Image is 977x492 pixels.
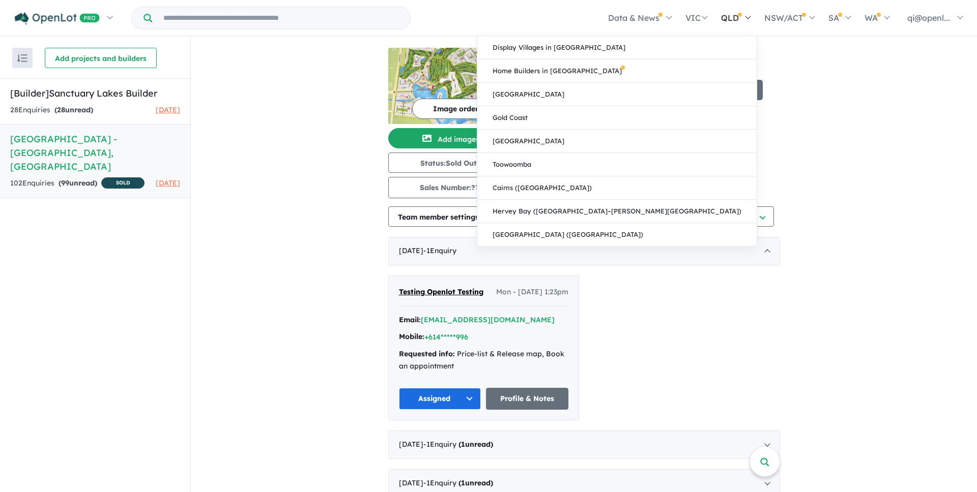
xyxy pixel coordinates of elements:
strong: ( unread) [458,478,493,487]
button: Sales Number:??? [388,177,515,198]
strong: ( unread) [54,105,93,114]
button: Add images [388,128,515,148]
a: [GEOGRAPHIC_DATA] [477,130,757,153]
img: sort.svg [17,54,27,62]
span: qi@openl... [907,13,950,23]
span: SOLD [101,177,145,189]
button: Image order (1) [412,99,510,119]
strong: ( unread) [59,178,97,188]
a: Display Villages in [GEOGRAPHIC_DATA] [477,36,757,59]
span: 28 [57,105,65,114]
strong: ( unread) [458,440,493,449]
div: Price-list & Release map, Book an appointment [399,348,568,373]
span: 99 [61,178,69,188]
a: Gold Coast [477,106,757,130]
span: - 1 Enquir y [423,440,493,449]
a: [GEOGRAPHIC_DATA] ([GEOGRAPHIC_DATA]) [477,223,757,246]
a: Home Builders in [GEOGRAPHIC_DATA] [477,59,757,83]
img: Sanctuary Lakes Estate - Point Cook [388,48,515,124]
a: Profile & Notes [486,388,568,410]
span: - 1 Enquir y [423,478,493,487]
button: [EMAIL_ADDRESS][DOMAIN_NAME] [421,315,555,325]
span: [DATE] [156,105,180,114]
strong: Email: [399,315,421,324]
strong: Mobile: [399,332,424,341]
div: [DATE] [388,430,780,459]
span: 1 [461,478,465,487]
h5: [Builder] Sanctuary Lakes Builder [10,86,180,100]
span: Mon - [DATE] 1:23pm [496,286,568,298]
span: Testing Openlot Testing [399,287,483,296]
button: Status:Sold Out [388,152,515,173]
a: Toowoomba [477,153,757,176]
div: [DATE] [388,237,780,265]
button: Assigned [399,388,481,410]
a: Cairns ([GEOGRAPHIC_DATA]) [477,176,757,200]
button: Add projects and builders [45,48,157,68]
a: Testing Openlot Testing [399,286,483,298]
a: [GEOGRAPHIC_DATA] [477,83,757,106]
div: 102 Enquir ies [10,177,145,190]
img: Openlot PRO Logo White [15,12,100,25]
span: [DATE] [156,178,180,188]
div: 28 Enquir ies [10,104,93,116]
strong: Requested info: [399,349,455,358]
button: Team member settings (8) [388,206,500,227]
a: Hervey Bay ([GEOGRAPHIC_DATA]–[PERSON_NAME][GEOGRAPHIC_DATA]) [477,200,757,223]
input: Try estate name, suburb, builder or developer [154,7,408,29]
h5: [GEOGRAPHIC_DATA] - [GEOGRAPHIC_DATA] , [GEOGRAPHIC_DATA] [10,132,180,173]
span: 1 [461,440,465,449]
span: - 1 Enquir y [423,246,456,255]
